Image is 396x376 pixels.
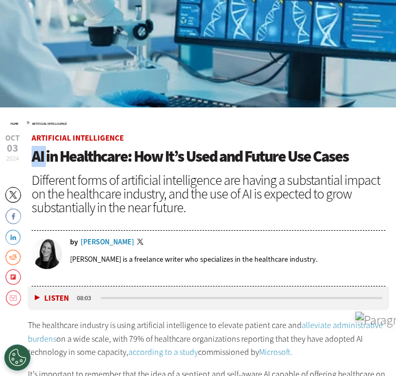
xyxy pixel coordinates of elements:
p: [PERSON_NAME] is a freelance writer who specializes in the healthcare industry. [70,254,318,264]
button: Open Preferences [4,344,31,371]
button: Listen [35,294,69,302]
p: The healthcare industry is using artificial intelligence to elevate patient care and on a wide sc... [28,319,389,359]
span: AI in Healthcare: How It’s Used and Future Use Cases [32,146,349,167]
a: Artificial Intelligence [32,133,124,143]
a: according to a study [128,347,198,358]
a: Home [11,122,18,126]
a: Artificial Intelligence [32,122,67,126]
span: by [70,239,78,246]
div: duration [75,293,99,303]
span: Oct [5,134,19,142]
a: [PERSON_NAME] [81,239,134,246]
a: Microsoft. [259,347,293,358]
img: Erin Laviola [32,239,62,269]
span: 03 [5,143,19,154]
div: Different forms of artificial intelligence are having a substantial impact on the healthcare indu... [32,173,385,214]
a: Twitter [137,239,146,247]
span: 2024 [6,154,19,163]
div: Cookies Settings [4,344,31,371]
div: » [11,118,385,126]
div: media player [28,286,389,310]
